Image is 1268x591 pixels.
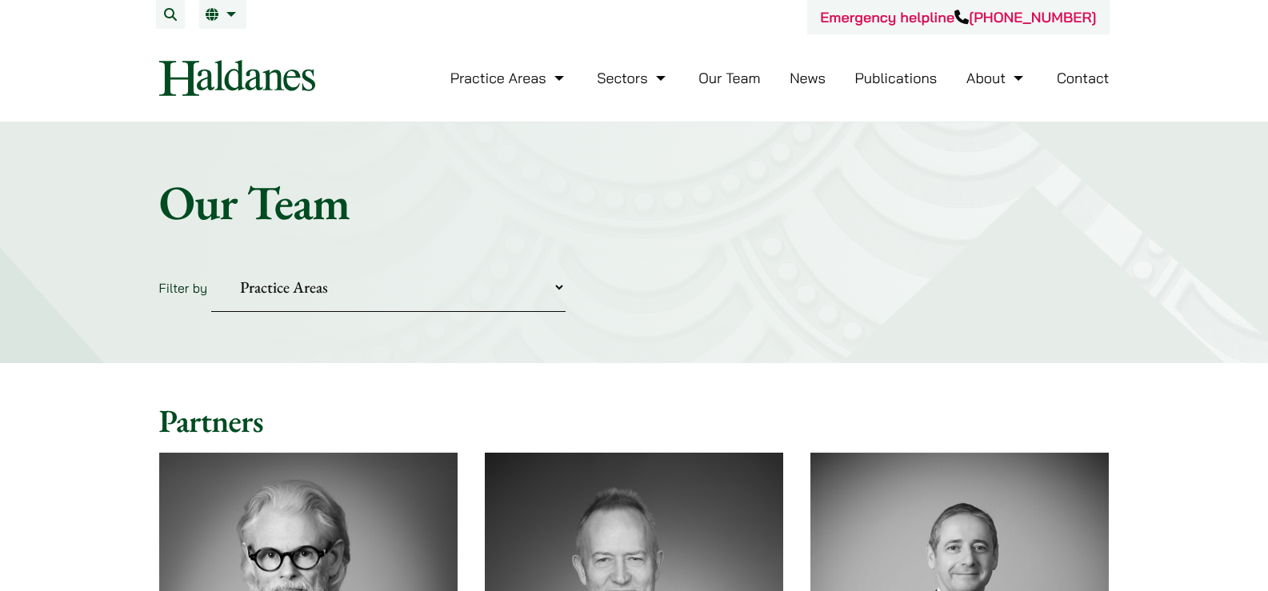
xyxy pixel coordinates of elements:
[820,8,1096,26] a: Emergency helpline[PHONE_NUMBER]
[206,8,240,21] a: EN
[159,401,1110,440] h2: Partners
[159,280,208,296] label: Filter by
[1057,69,1110,87] a: Contact
[159,174,1110,231] h1: Our Team
[790,69,826,87] a: News
[159,60,315,96] img: Logo of Haldanes
[597,69,669,87] a: Sectors
[698,69,760,87] a: Our Team
[966,69,1027,87] a: About
[450,69,568,87] a: Practice Areas
[855,69,938,87] a: Publications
